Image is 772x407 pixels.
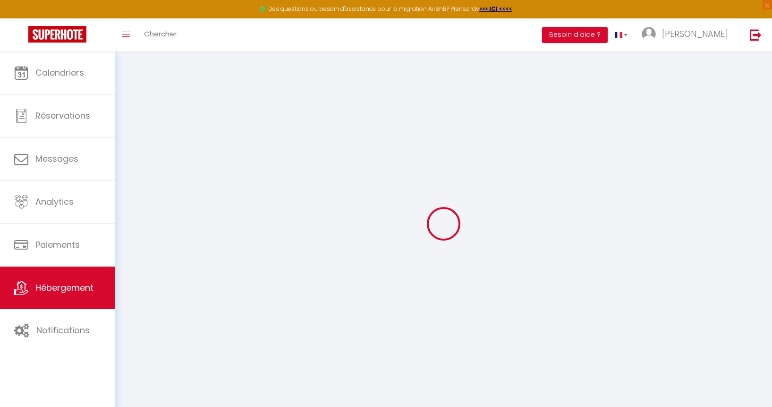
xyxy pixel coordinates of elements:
[28,26,86,43] img: Super Booking
[662,28,728,40] span: [PERSON_NAME]
[35,196,74,208] span: Analytics
[144,29,177,39] span: Chercher
[635,18,740,52] a: ... [PERSON_NAME]
[35,282,93,294] span: Hébergement
[36,324,90,336] span: Notifications
[479,5,512,13] a: >>> ICI <<<<
[137,18,184,52] a: Chercher
[35,239,80,251] span: Paiements
[35,153,78,165] span: Messages
[750,29,762,41] img: logout
[35,67,84,78] span: Calendriers
[542,27,608,43] button: Besoin d'aide ?
[642,27,656,41] img: ...
[35,110,90,121] span: Réservations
